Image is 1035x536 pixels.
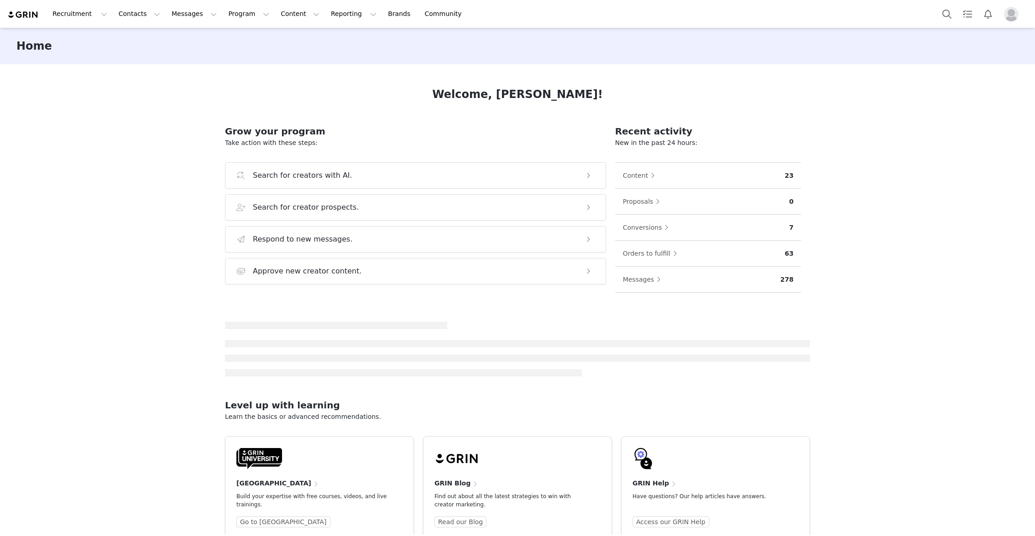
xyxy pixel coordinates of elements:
[236,516,330,527] a: Go to [GEOGRAPHIC_DATA]
[632,448,654,469] img: GRIN-help-icon.svg
[785,171,794,180] p: 23
[225,138,606,148] p: Take action with these steps:
[47,4,113,24] button: Recruitment
[225,162,606,189] button: Search for creators with AI.
[632,516,709,527] a: Access our GRIN Help
[622,220,674,235] button: Conversions
[957,4,977,24] a: Tasks
[225,194,606,221] button: Search for creator prospects.
[789,197,794,206] p: 0
[978,4,998,24] button: Notifications
[615,124,801,138] h2: Recent activity
[622,194,665,209] button: Proposals
[253,266,362,277] h3: Approve new creator content.
[236,479,311,488] h4: [GEOGRAPHIC_DATA]
[632,492,784,500] p: Have questions? Our help articles have answers.
[225,398,810,412] h2: Level up with learning
[253,202,359,213] h3: Search for creator prospects.
[236,448,282,469] img: GRIN-University-Logo-Black.svg
[225,226,606,253] button: Respond to new messages.
[622,246,682,261] button: Orders to fulfill
[325,4,382,24] button: Reporting
[622,168,660,183] button: Content
[434,492,586,509] p: Find out about all the latest strategies to win with creator marketing.
[225,258,606,284] button: Approve new creator content.
[780,275,794,284] p: 278
[419,4,471,24] a: Community
[434,448,480,469] img: grin-logo-black.svg
[1004,7,1019,21] img: placeholder-profile.jpg
[166,4,222,24] button: Messages
[632,479,669,488] h4: GRIN Help
[225,124,606,138] h2: Grow your program
[998,7,1028,21] button: Profile
[113,4,166,24] button: Contacts
[432,86,603,103] h1: Welcome, [PERSON_NAME]!
[785,249,794,258] p: 63
[382,4,418,24] a: Brands
[225,412,810,422] p: Learn the basics or advanced recommendations.
[789,223,794,232] p: 7
[253,234,353,245] h3: Respond to new messages.
[622,272,666,287] button: Messages
[615,138,801,148] p: New in the past 24 hours:
[434,516,486,527] a: Read our Blog
[937,4,957,24] button: Search
[7,10,39,19] img: grin logo
[434,479,470,488] h4: GRIN Blog
[253,170,352,181] h3: Search for creators with AI.
[236,492,388,509] p: Build your expertise with free courses, videos, and live trainings.
[16,38,52,54] h3: Home
[223,4,275,24] button: Program
[275,4,325,24] button: Content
